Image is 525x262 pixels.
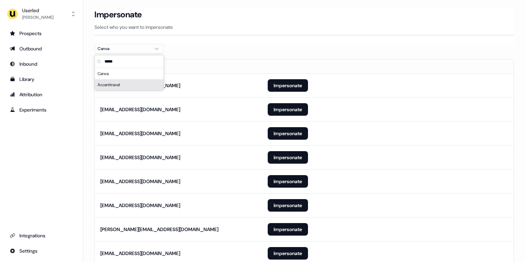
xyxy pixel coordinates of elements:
[22,7,53,14] div: Userled
[10,45,73,52] div: Outbound
[22,14,53,21] div: [PERSON_NAME]
[6,43,77,54] a: Go to outbound experience
[6,6,77,22] button: Userled[PERSON_NAME]
[95,79,164,90] div: Accenttravel
[6,58,77,69] a: Go to Inbound
[100,154,180,161] div: [EMAIL_ADDRESS][DOMAIN_NAME]
[95,68,164,79] div: Canva
[95,59,262,73] th: Email
[10,91,73,98] div: Attribution
[268,127,308,140] button: Impersonate
[268,79,308,92] button: Impersonate
[10,106,73,113] div: Experiments
[10,76,73,83] div: Library
[100,130,180,137] div: [EMAIL_ADDRESS][DOMAIN_NAME]
[100,178,180,185] div: [EMAIL_ADDRESS][DOMAIN_NAME]
[6,104,77,115] a: Go to experiments
[10,60,73,67] div: Inbound
[6,89,77,100] a: Go to attribution
[100,250,180,257] div: [EMAIL_ADDRESS][DOMAIN_NAME]
[268,151,308,164] button: Impersonate
[268,223,308,236] button: Impersonate
[94,44,164,54] button: Canva
[268,199,308,212] button: Impersonate
[94,24,514,31] p: Select who you want to impersonate
[95,68,164,90] div: Suggestions
[268,103,308,116] button: Impersonate
[6,245,77,256] a: Go to integrations
[10,232,73,239] div: Integrations
[100,106,180,113] div: [EMAIL_ADDRESS][DOMAIN_NAME]
[6,74,77,85] a: Go to templates
[10,30,73,37] div: Prospects
[94,9,142,20] h3: Impersonate
[100,202,180,209] div: [EMAIL_ADDRESS][DOMAIN_NAME]
[268,247,308,260] button: Impersonate
[10,247,73,254] div: Settings
[268,175,308,188] button: Impersonate
[100,226,218,233] div: [PERSON_NAME][EMAIL_ADDRESS][DOMAIN_NAME]
[6,230,77,241] a: Go to integrations
[6,28,77,39] a: Go to prospects
[98,45,150,52] div: Canva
